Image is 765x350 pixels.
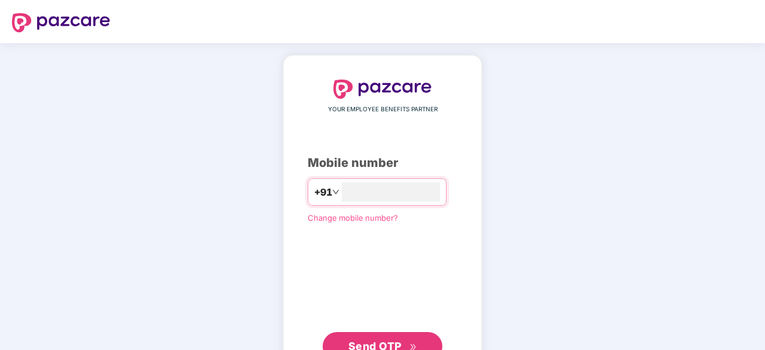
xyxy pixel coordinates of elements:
img: logo [333,80,432,99]
span: YOUR EMPLOYEE BENEFITS PARTNER [328,105,438,114]
div: Mobile number [308,154,457,172]
span: +91 [314,185,332,200]
img: logo [12,13,110,32]
a: Change mobile number? [308,213,398,223]
span: down [332,188,339,196]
